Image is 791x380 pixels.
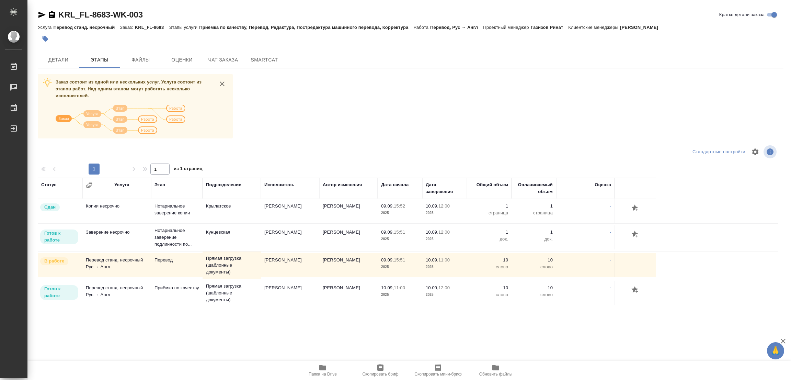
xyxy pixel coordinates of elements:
[470,284,508,291] p: 10
[44,286,74,299] p: Готов к работе
[44,230,74,244] p: Готов к работе
[217,79,227,89] button: close
[381,257,394,262] p: 09.09,
[82,253,151,277] td: Перевод станд. несрочный Рус → Англ
[426,285,438,290] p: 10.09,
[38,25,53,30] p: Услуга
[515,229,553,236] p: 1
[691,147,747,157] div: split button
[430,25,483,30] p: Перевод, Рус → Англ
[203,252,261,279] td: Прямая загрузка (шаблонные документы)
[169,25,199,30] p: Этапы услуги
[394,203,405,209] p: 15:52
[248,56,281,64] span: SmartCat
[82,281,151,305] td: Перевод станд. несрочный Рус → Англ
[48,11,56,19] button: Скопировать ссылку
[426,236,463,243] p: 2025
[174,165,203,175] span: из 1 страниц
[261,253,319,277] td: [PERSON_NAME]
[767,342,784,359] button: 🙏
[381,181,409,188] div: Дата начала
[470,291,508,298] p: слово
[319,253,378,277] td: [PERSON_NAME]
[515,264,553,270] p: слово
[42,56,75,64] span: Детали
[82,225,151,249] td: Заверение несрочно
[261,199,319,223] td: [PERSON_NAME]
[261,225,319,249] td: [PERSON_NAME]
[610,285,611,290] a: -
[154,203,199,216] p: Нотариальное заверение копии
[426,230,438,235] p: 10.09,
[515,203,553,210] p: 1
[38,11,46,19] button: Скопировать ссылку для ЯМессенджера
[38,31,53,46] button: Добавить тэг
[203,225,261,249] td: Кунцевская
[515,181,553,195] div: Оплачиваемый объем
[426,203,438,209] p: 10.09,
[477,181,508,188] div: Общий объем
[381,285,394,290] p: 10.09,
[53,25,120,30] p: Перевод станд. несрочный
[630,203,641,214] button: Добавить оценку
[86,182,93,189] button: Сгруппировать
[438,257,450,262] p: 11:00
[470,257,508,264] p: 10
[483,25,530,30] p: Проектный менеджер
[531,25,569,30] p: Газизов Ринат
[438,285,450,290] p: 12:00
[610,203,611,209] a: -
[199,25,413,30] p: Приёмка по качеству, Перевод, Редактура, Постредактура машинного перевода, Корректура
[568,25,620,30] p: Клиентские менеджеры
[764,145,778,158] span: Посмотреть информацию
[515,291,553,298] p: слово
[154,284,199,291] p: Приёмка по качеству
[114,181,129,188] div: Услуга
[381,210,419,216] p: 2025
[770,344,781,358] span: 🙏
[719,11,765,18] span: Кратко детали заказа
[470,264,508,270] p: слово
[319,281,378,305] td: [PERSON_NAME]
[610,257,611,262] a: -
[394,230,405,235] p: 15:51
[426,181,463,195] div: Дата завершения
[58,10,143,19] a: KRL_FL-8683-WK-003
[323,181,362,188] div: Автор изменения
[381,203,394,209] p: 09.09,
[515,210,553,216] p: страница
[203,279,261,307] td: Прямая загрузка (шаблонные документы)
[82,199,151,223] td: Копии несрочно
[394,257,405,262] p: 15:51
[426,291,463,298] p: 2025
[203,199,261,223] td: Крылатское
[438,230,450,235] p: 12:00
[470,229,508,236] p: 1
[394,285,405,290] p: 11:00
[44,258,64,265] p: В работе
[154,181,165,188] div: Этап
[426,264,463,270] p: 2025
[165,56,198,64] span: Оценки
[438,203,450,209] p: 12:00
[426,257,438,262] p: 10.09,
[413,25,430,30] p: Работа
[470,210,508,216] p: страница
[620,25,663,30] p: [PERSON_NAME]
[630,229,641,241] button: Добавить оценку
[261,281,319,305] td: [PERSON_NAME]
[381,236,419,243] p: 2025
[319,199,378,223] td: [PERSON_NAME]
[154,257,199,264] p: Перевод
[381,264,419,270] p: 2025
[56,79,202,98] span: Заказ состоит из одной или нескольких услуг. Услуга состоит из этапов работ. Над одним этапом мог...
[470,203,508,210] p: 1
[515,284,553,291] p: 10
[206,181,241,188] div: Подразделение
[381,291,419,298] p: 2025
[610,230,611,235] a: -
[135,25,169,30] p: KRL_FL-8683
[44,204,56,211] p: Сдан
[470,236,508,243] p: док.
[515,236,553,243] p: док.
